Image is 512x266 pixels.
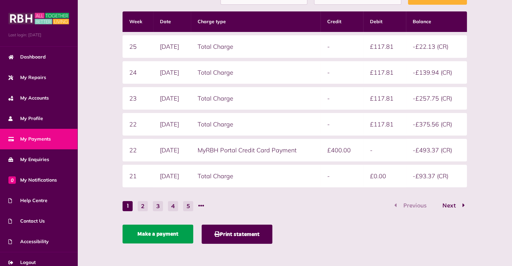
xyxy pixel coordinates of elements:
th: Balance [406,11,467,32]
td: 25 [123,35,153,58]
span: Accessibility [8,238,49,245]
td: -£375.56 (CR) [406,113,467,136]
span: My Profile [8,115,43,122]
td: £117.81 [363,87,406,110]
button: Go to page 4 [168,201,178,211]
td: 22 [123,139,153,161]
td: Total Charge [191,87,320,110]
button: Go to page 2 [435,201,467,211]
td: - [320,113,363,136]
span: Last login: [DATE] [8,32,69,38]
td: 21 [123,165,153,187]
td: - [320,87,363,110]
span: Help Centre [8,197,47,204]
span: My Accounts [8,94,49,102]
span: Next [437,203,461,209]
td: -£93.37 (CR) [406,165,467,187]
th: Debit [363,11,406,32]
td: 22 [123,113,153,136]
td: - [320,61,363,84]
span: My Payments [8,136,51,143]
td: 23 [123,87,153,110]
td: Total Charge [191,35,320,58]
td: [DATE] [153,139,191,161]
span: Contact Us [8,218,45,225]
span: Logout [8,259,36,266]
td: 24 [123,61,153,84]
th: Credit [320,11,363,32]
td: Total Charge [191,113,320,136]
td: Total Charge [191,61,320,84]
button: Print statement [202,225,272,244]
th: Charge type [191,11,320,32]
button: Go to page 3 [153,201,163,211]
button: Go to page 2 [138,201,148,211]
span: 0 [8,176,16,184]
td: [DATE] [153,113,191,136]
td: - [320,35,363,58]
span: My Repairs [8,74,46,81]
td: - [320,165,363,187]
td: -£257.75 (CR) [406,87,467,110]
td: [DATE] [153,165,191,187]
td: -£493.37 (CR) [406,139,467,161]
th: Date [153,11,191,32]
td: -£139.94 (CR) [406,61,467,84]
span: Dashboard [8,53,46,61]
td: [DATE] [153,61,191,84]
td: [DATE] [153,87,191,110]
td: - [363,139,406,161]
img: MyRBH [8,12,69,25]
a: Make a payment [123,225,193,243]
td: £400.00 [320,139,363,161]
td: £117.81 [363,35,406,58]
span: My Notifications [8,177,57,184]
th: Week [123,11,153,32]
span: My Enquiries [8,156,49,163]
td: [DATE] [153,35,191,58]
td: -£22.13 (CR) [406,35,467,58]
button: Go to page 5 [183,201,193,211]
td: Total Charge [191,165,320,187]
td: £0.00 [363,165,406,187]
td: £117.81 [363,61,406,84]
td: £117.81 [363,113,406,136]
td: MyRBH Portal Credit Card Payment [191,139,320,161]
